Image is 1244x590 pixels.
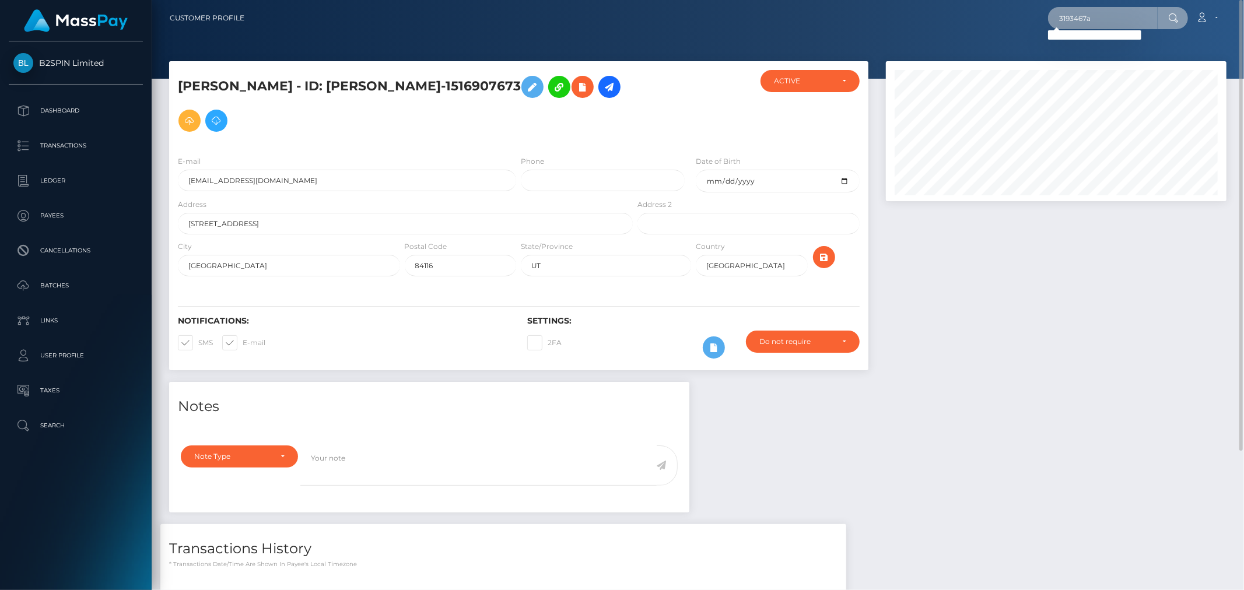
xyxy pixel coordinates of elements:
[9,411,143,440] a: Search
[9,201,143,230] a: Payees
[178,316,510,326] h6: Notifications:
[9,166,143,195] a: Ledger
[13,172,138,189] p: Ledger
[598,76,621,98] a: Initiate Payout
[9,376,143,405] a: Taxes
[13,102,138,120] p: Dashboard
[169,560,837,568] p: * Transactions date/time are shown in payee's local timezone
[746,331,860,353] button: Do not require
[9,96,143,125] a: Dashboard
[222,335,265,350] label: E-mail
[170,6,244,30] a: Customer Profile
[178,396,681,417] h4: Notes
[178,199,206,210] label: Address
[1048,7,1158,29] input: Search...
[13,242,138,259] p: Cancellations
[774,76,833,86] div: ACTIVE
[527,335,562,350] label: 2FA
[13,53,33,73] img: B2SPIN Limited
[527,316,859,326] h6: Settings:
[13,382,138,399] p: Taxes
[9,306,143,335] a: Links
[521,241,573,252] label: State/Province
[181,445,298,468] button: Note Type
[405,241,447,252] label: Postal Code
[13,347,138,364] p: User Profile
[761,70,860,92] button: ACTIVE
[9,58,143,68] span: B2SPIN Limited
[13,137,138,154] p: Transactions
[13,207,138,224] p: Payees
[13,417,138,434] p: Search
[24,9,128,32] img: MassPay Logo
[178,156,201,167] label: E-mail
[696,156,741,167] label: Date of Birth
[696,241,725,252] label: Country
[521,156,544,167] label: Phone
[637,199,672,210] label: Address 2
[9,271,143,300] a: Batches
[178,241,192,252] label: City
[13,277,138,294] p: Batches
[178,335,213,350] label: SMS
[194,452,271,461] div: Note Type
[9,131,143,160] a: Transactions
[169,539,837,559] h4: Transactions History
[178,70,626,138] h5: [PERSON_NAME] - ID: [PERSON_NAME]-1516907673
[9,341,143,370] a: User Profile
[13,312,138,329] p: Links
[9,236,143,265] a: Cancellations
[759,337,833,346] div: Do not require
